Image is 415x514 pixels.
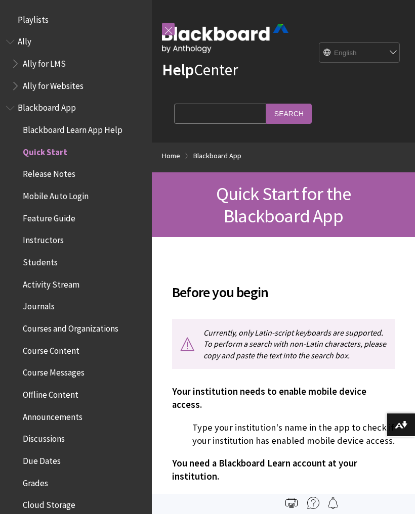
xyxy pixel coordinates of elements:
[216,182,351,227] span: Quick Start for the Blackboard App
[18,33,31,47] span: Ally
[172,319,395,369] p: Currently, only Latin-script keyboards are supported. To perform a search with non-Latin characte...
[23,386,78,400] span: Offline Content
[23,254,58,267] span: Students
[172,386,366,410] span: Your institution needs to enable mobile device access.
[23,77,84,91] span: Ally for Websites
[162,60,238,80] a: HelpCenter
[23,430,65,444] span: Discussions
[23,144,67,157] span: Quick Start
[18,100,76,113] span: Blackboard App
[23,452,61,466] span: Due Dates
[162,150,180,162] a: Home
[6,11,146,28] nav: Book outline for Playlists
[307,497,319,509] img: More help
[23,166,75,179] span: Release Notes
[193,150,241,162] a: Blackboard App
[18,11,49,25] span: Playlists
[23,408,82,422] span: Announcements
[327,497,339,509] img: Follow this page
[23,276,79,290] span: Activity Stream
[319,43,400,63] select: Site Language Selector
[23,188,89,201] span: Mobile Auto Login
[23,496,75,510] span: Cloud Storage
[23,475,48,488] span: Grades
[23,364,85,378] span: Course Messages
[266,104,312,123] input: Search
[23,210,75,223] span: Feature Guide
[23,320,118,334] span: Courses and Organizations
[23,55,66,69] span: Ally for LMS
[172,282,395,303] span: Before you begin
[6,33,146,95] nav: Book outline for Anthology Ally Help
[23,298,55,312] span: Journals
[162,24,288,53] img: Blackboard by Anthology
[162,60,194,80] strong: Help
[172,457,357,482] span: You need a Blackboard Learn account at your institution.
[172,421,395,447] p: Type your institution's name in the app to check if your institution has enabled mobile device ac...
[285,497,298,509] img: Print
[23,121,122,135] span: Blackboard Learn App Help
[23,342,79,356] span: Course Content
[23,232,64,246] span: Instructors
